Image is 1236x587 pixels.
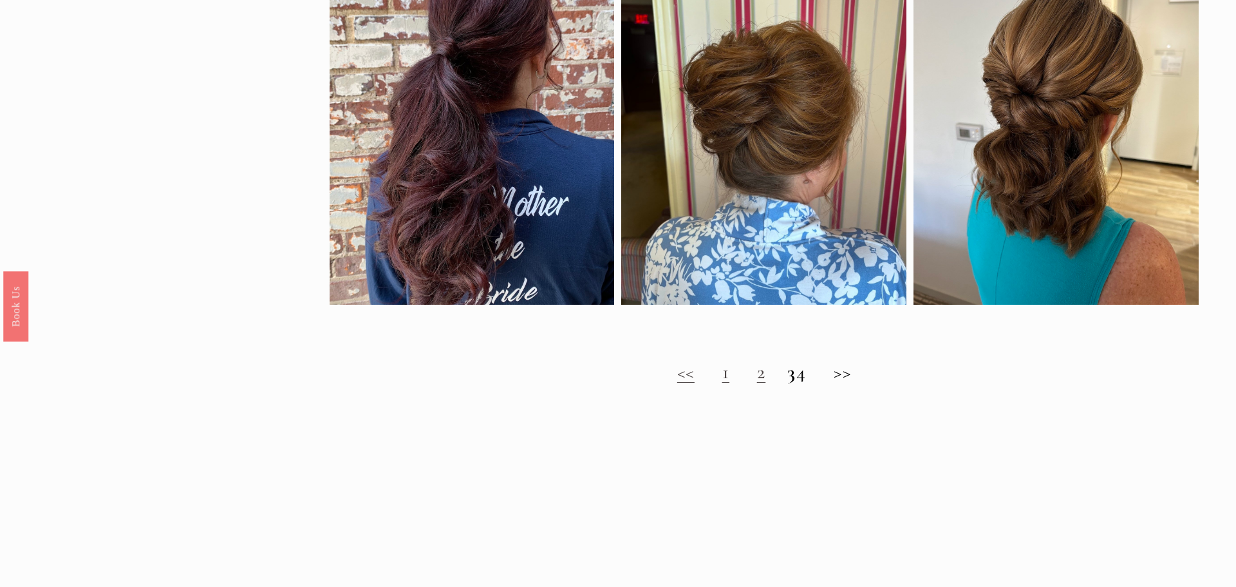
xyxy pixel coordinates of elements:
[722,360,730,384] a: 1
[677,360,695,384] a: <<
[330,361,1199,384] h2: 4 >>
[3,271,28,341] a: Book Us
[757,360,766,384] a: 2
[787,360,796,384] strong: 3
